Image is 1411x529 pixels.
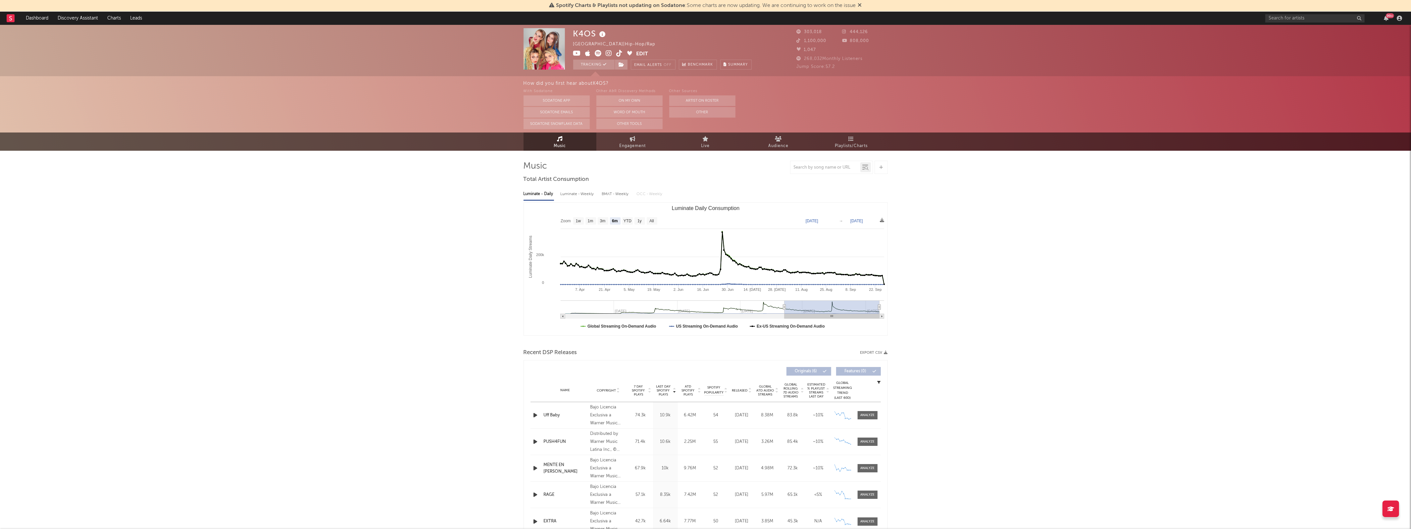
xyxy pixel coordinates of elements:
[655,412,676,419] div: 10.9k
[1386,13,1394,18] div: 99 +
[590,403,626,427] div: Bajo Licencia Exclusiva a Warner Music Argentina S.A., © 2025 Grand Move Records Argentina S.A.
[680,518,701,525] div: 7.77M
[731,492,753,498] div: [DATE]
[556,3,685,8] span: Spotify Charts & Playlists not updating on Sodatone
[544,439,587,445] a: PUSH4FUN
[587,324,656,329] text: Global Streaming On-Demand Audio
[576,219,581,224] text: 1w
[664,63,672,67] em: Off
[840,369,871,373] span: Features ( 0 )
[620,142,646,150] span: Engagement
[103,12,126,25] a: Charts
[669,95,735,106] button: Artist on Roster
[524,188,554,200] div: Luminate - Daily
[1265,14,1365,23] input: Search for artists
[688,61,713,69] span: Benchmark
[655,465,676,472] div: 10k
[524,132,596,151] a: Music
[544,412,587,419] a: Uff Baby
[756,439,779,445] div: 3.26M
[790,165,860,170] input: Search by song name or URL
[669,132,742,151] a: Live
[731,465,753,472] div: [DATE]
[669,87,735,95] div: Other Sources
[850,219,863,223] text: [DATE]
[786,367,831,376] button: Originals(6)
[795,288,807,291] text: 11. Aug
[704,465,728,472] div: 52
[679,60,717,70] a: Benchmark
[623,219,631,224] text: YTD
[669,107,735,118] button: Other
[590,430,626,454] div: Distributed by Warner Music Latina Inc., © 2025 Grand Move Records Argentina S.A.
[676,324,738,329] text: US Streaming On-Demand Audio
[630,465,651,472] div: 67.9k
[587,219,593,224] text: 1m
[544,518,587,525] a: EXTRA
[732,389,748,393] span: Released
[807,492,830,498] div: <5%
[680,412,701,419] div: 6.42M
[858,3,862,8] span: Dismiss
[839,219,843,223] text: →
[561,188,595,200] div: Luminate - Weekly
[757,324,825,329] text: Ex-US Streaming On-Demand Audio
[528,236,532,278] text: Luminate Daily Streams
[573,40,663,48] div: [GEOGRAPHIC_DATA] | Hip-Hop/Rap
[782,465,804,472] div: 72.3k
[1384,16,1388,21] button: 99+
[596,119,663,129] button: Other Tools
[544,462,587,475] a: MENTE EN [PERSON_NAME]
[729,63,748,67] span: Summary
[573,60,615,70] button: Tracking
[869,288,882,291] text: 22. Sep
[806,219,818,223] text: [DATE]
[807,412,830,419] div: ~ 10 %
[701,142,710,150] span: Live
[704,385,724,395] span: Spotify Popularity
[680,465,701,472] div: 9.76M
[835,142,868,150] span: Playlists/Charts
[636,50,648,58] button: Edit
[630,439,651,445] div: 71.4k
[782,492,804,498] div: 65.1k
[807,465,830,472] div: ~ 10 %
[524,176,589,184] span: Total Artist Consumption
[768,288,785,291] text: 28. [DATE]
[815,132,888,151] a: Playlists/Charts
[672,205,739,211] text: Luminate Daily Consumption
[524,107,590,118] button: Sodatone Emails
[655,492,676,498] div: 8.35k
[630,492,651,498] div: 57.1k
[21,12,53,25] a: Dashboard
[797,30,822,34] span: 303,018
[768,142,788,150] span: Audience
[756,385,775,397] span: Global ATD Audio Streams
[720,60,752,70] button: Summary
[542,281,544,285] text: 0
[807,439,830,445] div: ~ 10 %
[756,518,779,525] div: 3.85M
[860,351,888,355] button: Export CSV
[782,412,804,419] div: 83.8k
[791,369,821,373] span: Originals ( 6 )
[544,388,587,393] div: Name
[655,439,676,445] div: 10.6k
[756,492,779,498] div: 5.97M
[731,412,753,419] div: [DATE]
[731,518,753,525] div: [DATE]
[596,87,663,95] div: Other A&R Discovery Methods
[602,188,630,200] div: BMAT - Weekly
[842,39,869,43] span: 808,000
[655,385,672,397] span: Last Day Spotify Plays
[782,518,804,525] div: 45.3k
[536,253,544,257] text: 200k
[556,3,856,8] span: : Some charts are now updating. We are continuing to work on the issue
[647,288,660,291] text: 19. May
[554,142,566,150] span: Music
[655,518,676,525] div: 6.64k
[782,439,804,445] div: 85.4k
[637,219,642,224] text: 1y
